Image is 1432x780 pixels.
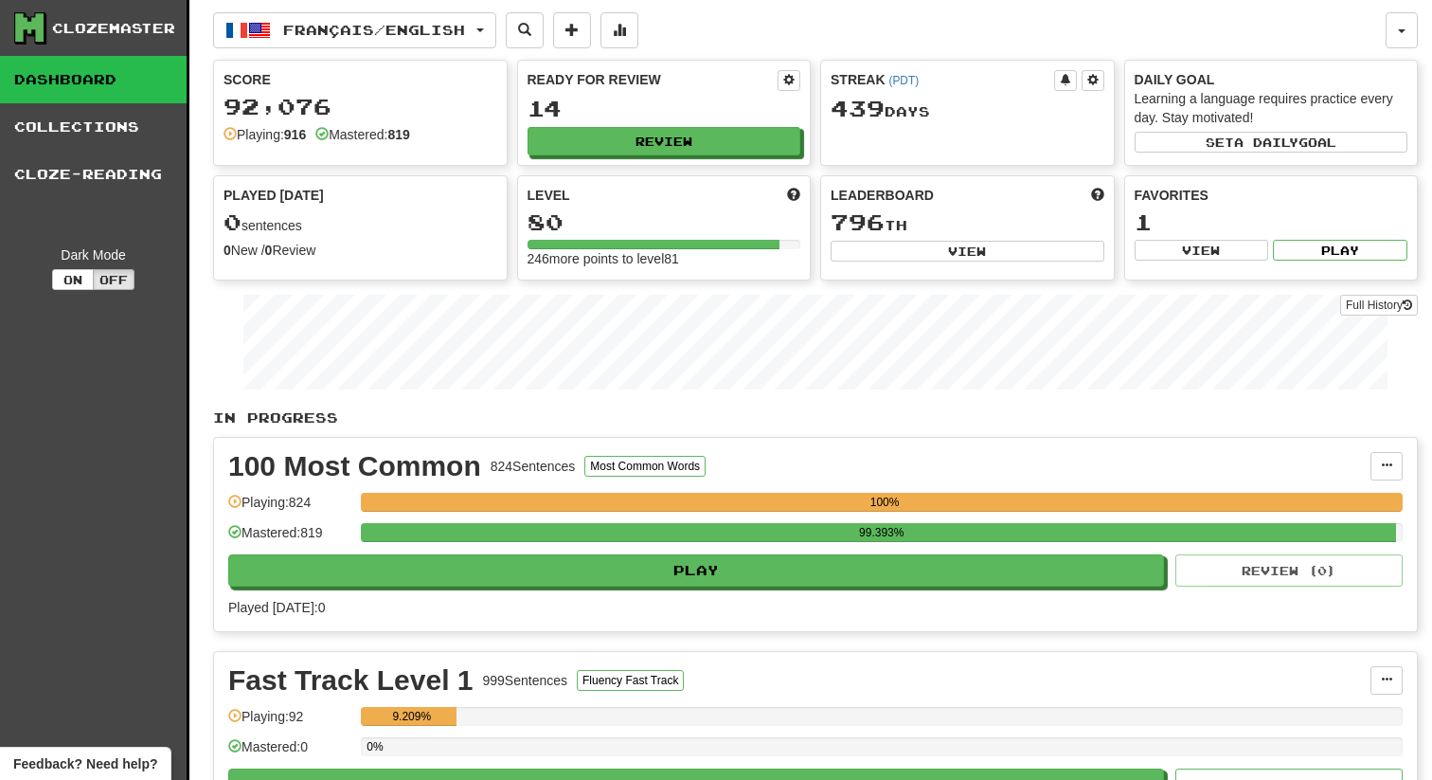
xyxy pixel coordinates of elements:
[224,210,497,235] div: sentences
[52,19,175,38] div: Clozemaster
[1234,136,1298,149] span: a daily
[228,707,351,738] div: Playing: 92
[228,493,351,524] div: Playing: 824
[283,22,465,38] span: Français / English
[528,210,801,234] div: 80
[506,12,544,48] button: Search sentences
[93,269,134,290] button: Off
[831,70,1054,89] div: Streak
[831,97,1104,121] div: Day s
[528,70,779,89] div: Ready for Review
[228,554,1164,587] button: Play
[284,127,306,142] strong: 916
[367,707,456,726] div: 9.209%
[787,186,800,205] span: Score more points to level up
[224,186,324,205] span: Played [DATE]
[1135,240,1269,261] button: View
[1135,70,1408,89] div: Daily Goal
[584,456,706,477] button: Most Common Words
[228,452,481,481] div: 100 Most Common
[831,241,1104,262] button: View
[1135,89,1408,127] div: Learning a language requires practice every day. Stay motivated!
[224,241,497,260] div: New / Review
[224,95,497,118] div: 92,076
[831,95,885,121] span: 439
[553,12,591,48] button: Add sentence to collection
[831,210,1104,235] div: th
[577,670,684,691] button: Fluency Fast Track
[13,754,157,773] span: Open feedback widget
[367,523,1396,542] div: 99.393%
[600,12,638,48] button: More stats
[387,127,409,142] strong: 819
[315,125,410,144] div: Mastered:
[1091,186,1104,205] span: This week in points, UTC
[1273,240,1407,261] button: Play
[483,671,568,690] div: 999 Sentences
[888,74,919,87] a: (PDT)
[213,408,1418,427] p: In Progress
[1340,295,1418,316] a: Full History
[52,269,94,290] button: On
[228,523,351,554] div: Mastered: 819
[265,243,273,258] strong: 0
[213,12,496,48] button: Français/English
[14,245,172,264] div: Dark Mode
[228,737,351,769] div: Mastered: 0
[1135,132,1408,153] button: Seta dailygoal
[528,186,570,205] span: Level
[224,125,306,144] div: Playing:
[528,127,801,155] button: Review
[224,209,242,235] span: 0
[1135,210,1408,234] div: 1
[367,493,1403,512] div: 100%
[831,186,934,205] span: Leaderboard
[491,457,576,476] div: 824 Sentences
[1175,554,1403,587] button: Review (0)
[1135,186,1408,205] div: Favorites
[224,70,497,89] div: Score
[831,209,885,235] span: 796
[528,97,801,120] div: 14
[228,600,325,615] span: Played [DATE]: 0
[228,666,474,695] div: Fast Track Level 1
[528,249,801,268] div: 246 more points to level 81
[224,243,231,258] strong: 0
